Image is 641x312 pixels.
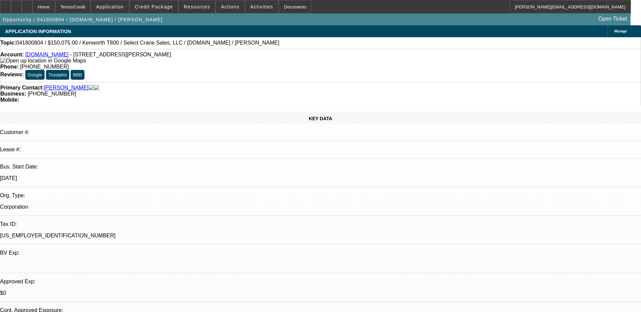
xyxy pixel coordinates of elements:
span: APPLICATION INFORMATION [5,29,71,34]
button: Trustpilot [46,70,69,80]
button: Activities [245,0,278,13]
span: Manage [614,29,627,33]
button: Resources [179,0,215,13]
span: Resources [184,4,210,9]
span: [PHONE_NUMBER] [20,64,69,70]
span: Credit Package [135,4,173,9]
span: [PHONE_NUMBER] [28,91,76,97]
button: Application [91,0,129,13]
strong: Phone: [0,64,19,70]
strong: Business: [0,91,26,97]
span: Activities [250,4,273,9]
img: linkedin-icon.png [94,85,99,91]
strong: Account: [0,52,24,57]
button: Google [25,70,45,80]
strong: Reviews: [0,72,24,77]
a: View Google Maps [0,58,86,63]
button: Actions [216,0,245,13]
button: Credit Package [130,0,178,13]
a: Open Ticket [596,13,630,25]
span: Actions [221,4,240,9]
strong: Mobile: [0,97,19,103]
button: BBB [71,70,84,80]
a: [PERSON_NAME] [44,85,89,91]
strong: Topic: [0,40,16,46]
strong: Primary Contact: [0,85,44,91]
span: Application [96,4,124,9]
img: facebook-icon.png [89,85,94,91]
span: Opportunity / 041800804 / [DOMAIN_NAME] / [PERSON_NAME] [3,17,163,22]
span: - [STREET_ADDRESS][PERSON_NAME] [70,52,171,57]
span: 041800804 / $150,075.00 / Kenworth T800 / Select Crane Sales, LLC / [DOMAIN_NAME] / [PERSON_NAME] [16,40,279,46]
span: KEY DATA [309,116,332,121]
img: Open up location in Google Maps [0,58,86,64]
a: [DOMAIN_NAME] [25,52,69,57]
